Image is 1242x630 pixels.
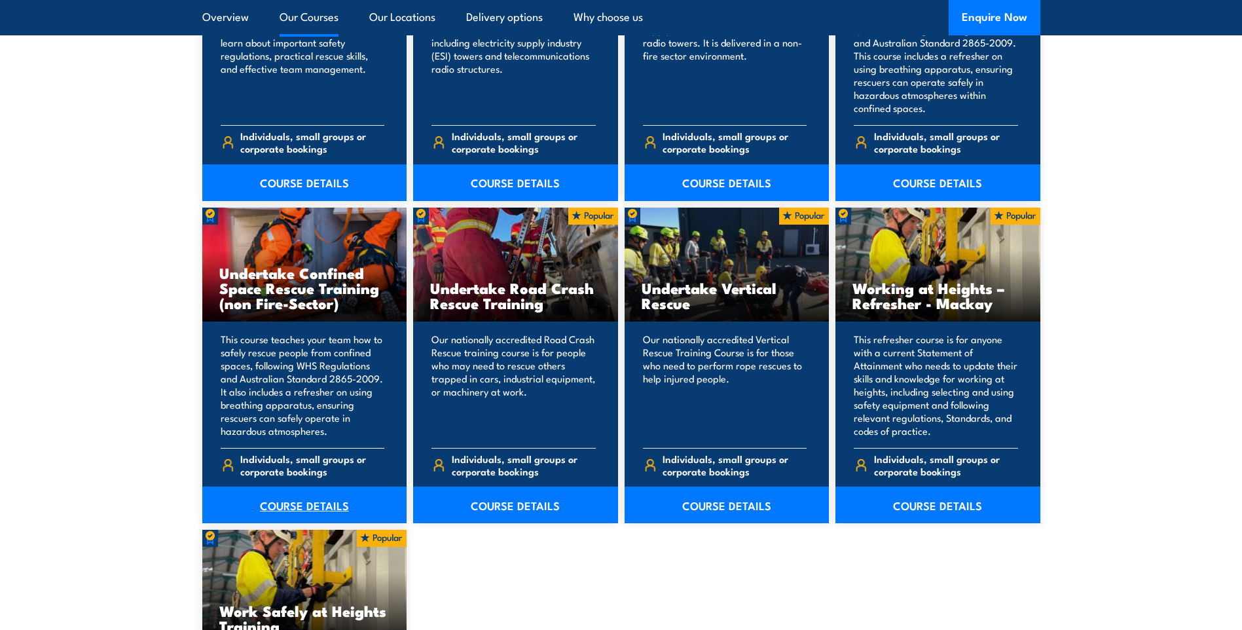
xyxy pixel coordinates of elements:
h3: Undertake Vertical Rescue [642,280,813,310]
a: COURSE DETAILS [625,487,830,523]
p: Our nationally accredited Road Crash Rescue training course is for people who may need to rescue ... [431,333,596,437]
a: COURSE DETAILS [835,164,1040,201]
p: This refresher course is for anyone with a current Statement of Attainment who needs to update th... [854,333,1018,437]
a: COURSE DETAILS [202,164,407,201]
a: COURSE DETAILS [835,487,1040,523]
p: This course teaches your team how to safely rescue people from confined spaces, following WHS Reg... [221,333,385,437]
span: Individuals, small groups or corporate bookings [663,453,807,477]
h3: Undertake Confined Space Rescue Training (non Fire-Sector) [219,265,390,310]
h3: Undertake Road Crash Rescue Training [430,280,601,310]
span: Individuals, small groups or corporate bookings [452,130,596,155]
h3: Working at Heights – Refresher - Mackay [852,280,1023,310]
a: COURSE DETAILS [413,164,618,201]
span: Individuals, small groups or corporate bookings [874,453,1018,477]
a: COURSE DETAILS [625,164,830,201]
span: Individuals, small groups or corporate bookings [240,130,384,155]
span: Individuals, small groups or corporate bookings [874,130,1018,155]
span: Individuals, small groups or corporate bookings [240,453,384,477]
span: Individuals, small groups or corporate bookings [663,130,807,155]
a: COURSE DETAILS [413,487,618,523]
span: Individuals, small groups or corporate bookings [452,453,596,477]
a: COURSE DETAILS [202,487,407,523]
p: Our nationally accredited Vertical Rescue Training Course is for those who need to perform rope r... [643,333,807,437]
